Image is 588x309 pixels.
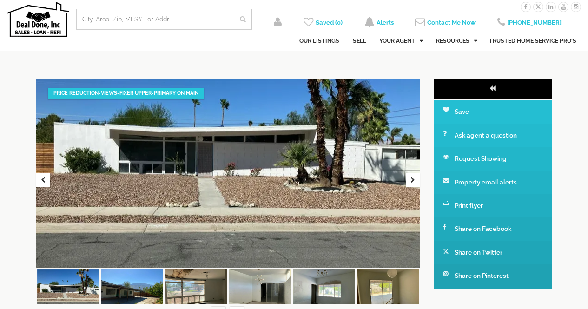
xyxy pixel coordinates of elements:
[533,3,543,10] a: twitter
[36,79,420,268] div: 3570 E Camino Rojos Palm Springs, CA
[379,30,423,52] a: Agents
[274,20,282,27] a: logout
[455,108,469,115] span: Save
[434,264,552,289] button: Share on Pinterest
[434,217,552,240] a: Share on Facebook
[436,30,477,52] a: Resources
[571,3,581,10] a: instagram
[353,30,366,52] a: Sell
[364,20,394,27] a: alerts
[82,14,228,24] input: City, Area, Zip, MLS# , or Addr
[304,20,343,27] a: saved properties
[507,19,562,26] span: [PHONE_NUMBER]
[558,3,568,10] a: youtube
[434,124,552,147] a: Ask agent a question
[48,88,204,99] div: - - -
[546,3,556,10] a: linkedin
[434,241,552,264] a: Share on Twitter
[415,20,476,27] a: Contact Me Now
[119,90,152,96] span: Fixer Upper
[154,90,198,96] span: Primary on Main
[434,147,552,170] a: Request Showing
[377,19,394,26] span: Alerts
[434,100,552,123] a: Save
[299,30,339,52] a: Our Listings
[316,19,343,26] span: Saved (0)
[489,30,576,52] a: Trusted Home Service Pro's
[7,2,69,37] img: Deal Done, Inc Logo
[434,171,552,194] a: Property email alerts
[53,90,99,96] span: Price Reduction
[521,3,531,10] a: facebook
[101,90,117,96] span: Views
[427,19,476,26] span: Contact Me Now
[497,20,562,27] a: [PHONE_NUMBER]
[434,194,552,217] a: Print flyer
